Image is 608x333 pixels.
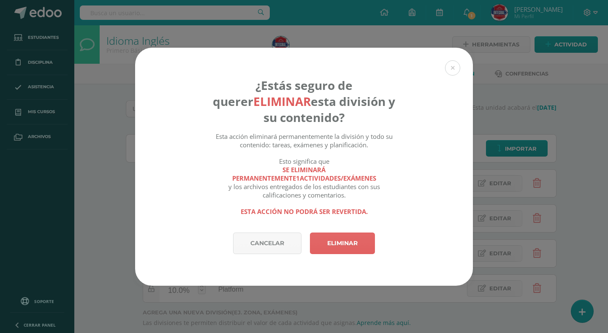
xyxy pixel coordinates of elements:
[211,77,398,125] h4: ¿Estás seguro de querer esta división y su contenido?
[211,165,398,182] strong: se eliminará permanentemente actividades/exámenes
[296,174,300,182] span: 1
[310,233,375,254] a: Eliminar
[241,207,368,216] strong: Esta acción no podrá ser revertida.
[445,60,460,76] button: Close (Esc)
[211,157,398,199] div: Esto significa que y los archivos entregados de los estudiantes con sus calificaciones y comentar...
[253,93,311,109] strong: eliminar
[211,132,398,149] div: Esta acción eliminará permanentemente la división y todo su contenido: tareas, exámenes y planifi...
[233,233,301,254] a: Cancelar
